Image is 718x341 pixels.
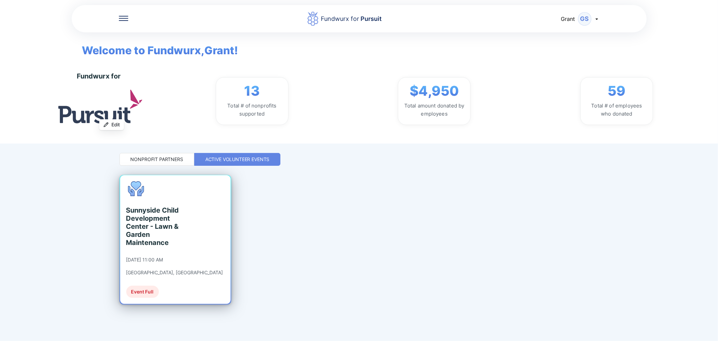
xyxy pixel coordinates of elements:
div: Total # of employees who donated [586,102,647,118]
div: Total # of nonprofits supported [221,102,283,118]
div: [DATE] 11:00 AM [126,257,163,263]
div: Active Volunteer Events [205,156,270,163]
div: [GEOGRAPHIC_DATA], [GEOGRAPHIC_DATA] [126,270,223,276]
img: logo.jpg [58,90,142,123]
div: Fundwurx for [321,14,382,24]
div: Nonprofit Partners [131,156,183,163]
button: Edit [99,119,124,130]
div: Event Full [126,286,159,298]
div: Sunnyside Child Development Center - Lawn & Garden Maintenance [126,206,188,247]
span: 13 [244,83,260,99]
div: Total amount donated by employees [404,102,465,118]
div: Fundwurx for [77,72,121,80]
span: $4,950 [410,83,459,99]
span: Welcome to Fundwurx, Grant ! [72,32,238,59]
span: Edit [111,121,120,128]
span: Grant [561,15,575,22]
div: GS [578,12,591,26]
span: Pursuit [360,15,382,22]
span: 59 [608,83,626,99]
